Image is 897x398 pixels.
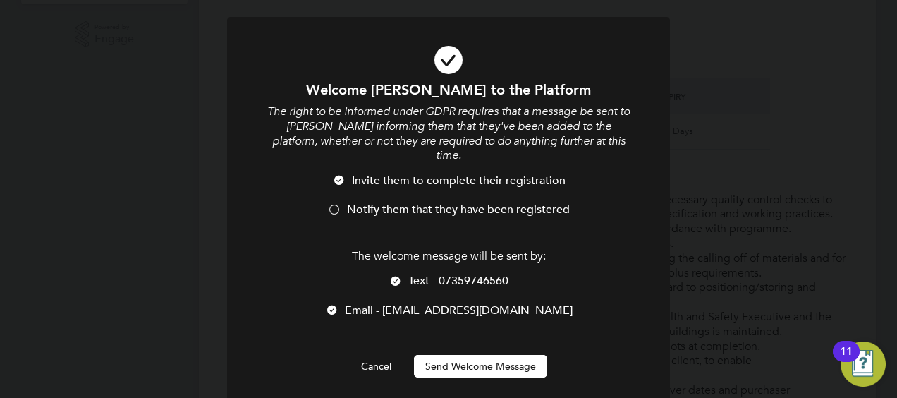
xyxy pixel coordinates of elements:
[265,249,632,264] p: The welcome message will be sent by:
[350,355,403,378] button: Cancel
[352,174,566,188] span: Invite them to complete their registration
[414,355,547,378] button: Send Welcome Message
[840,351,853,370] div: 11
[347,203,570,217] span: Notify them that they have been registered
[267,104,630,162] i: The right to be informed under GDPR requires that a message be sent to [PERSON_NAME] informing th...
[408,274,508,288] span: Text - 07359746560
[841,342,886,387] button: Open Resource Center, 11 new notifications
[345,303,573,318] span: Email - [EMAIL_ADDRESS][DOMAIN_NAME]
[265,80,632,99] h1: Welcome [PERSON_NAME] to the Platform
